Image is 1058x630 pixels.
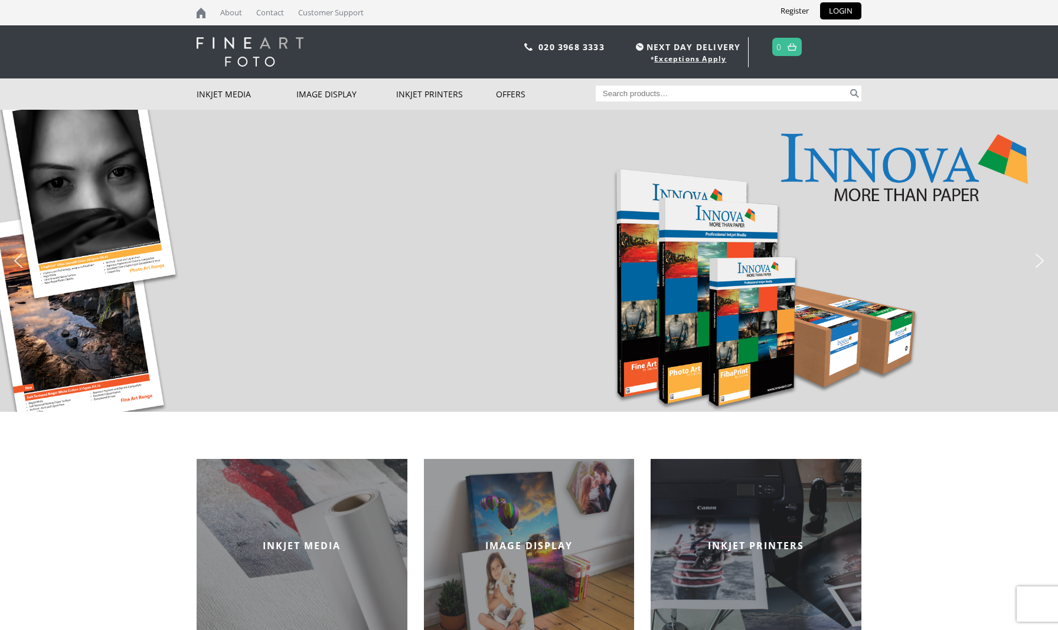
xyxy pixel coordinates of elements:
[236,168,457,231] a: Innova Art Inkjet Fine Art and Photo Papers & Canvas
[788,43,796,51] img: basket.svg
[596,86,848,101] input: Search products…
[848,86,861,101] button: Search
[247,336,330,348] div: EXPLORE THE RANGE
[197,539,407,552] h2: INKJET MEDIA
[820,2,861,19] a: LOGIN
[236,333,342,351] a: EXPLORE THE RANGE
[197,37,303,67] img: logo-white.svg
[496,78,596,110] a: Offers
[9,251,28,270] img: previous arrow
[636,43,644,51] img: time.svg
[776,38,782,55] a: 0
[203,156,478,366] div: Innova Art Inkjet Fine Art and Photo Papers & CanvasAn award winning range of digital inkjet medi...
[538,41,605,52] a: 020 3968 3333
[296,78,396,110] a: Image Display
[772,2,818,19] a: Register
[633,40,740,54] span: NEXT DAY DELIVERY
[236,237,442,324] p: An award winning range of digital inkjet media from this 21st Century paper manufacturer provides...
[523,418,535,429] div: Choose slide to display.
[654,54,726,64] a: Exceptions Apply
[1030,251,1049,270] img: next arrow
[424,539,635,552] h2: IMAGE DISPLAY
[524,43,533,51] img: phone.svg
[197,78,296,110] a: Inkjet Media
[396,78,496,110] a: Inkjet Printers
[651,539,861,552] h2: INKJET PRINTERS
